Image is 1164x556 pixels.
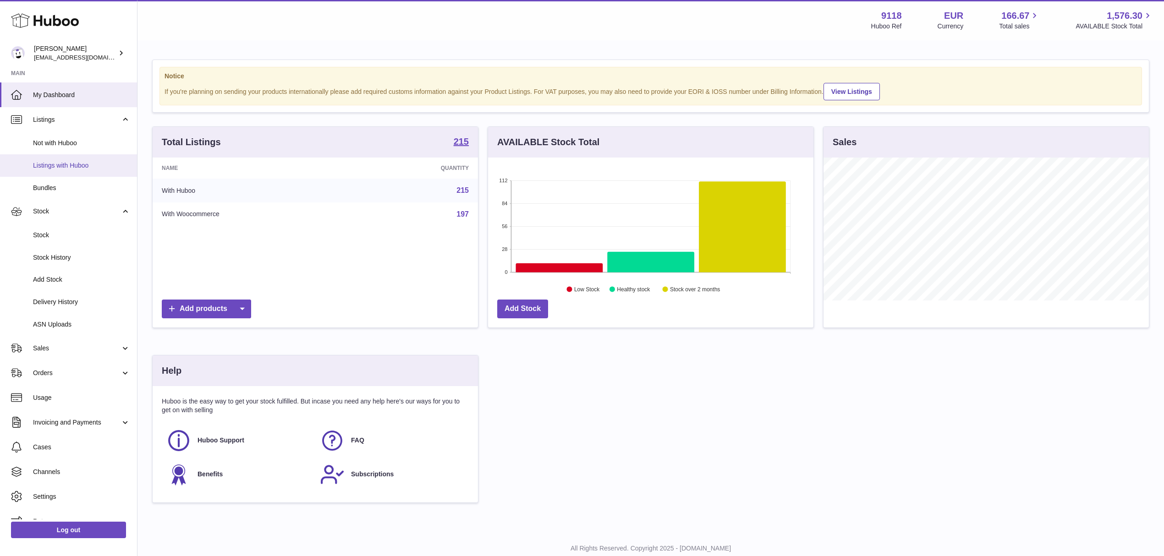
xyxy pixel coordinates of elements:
[165,82,1137,100] div: If you're planning on sending your products internationally please add required customs informati...
[153,158,355,179] th: Name
[1107,10,1142,22] span: 1,576.30
[499,178,507,183] text: 112
[33,418,121,427] span: Invoicing and Payments
[617,286,650,293] text: Healthy stock
[1001,10,1029,22] span: 166.67
[320,462,464,487] a: Subscriptions
[198,470,223,479] span: Benefits
[11,46,25,60] img: internalAdmin-9118@internal.huboo.com
[833,136,857,148] h3: Sales
[33,393,130,402] span: Usage
[34,44,116,62] div: [PERSON_NAME]
[34,54,135,61] span: [EMAIL_ADDRESS][DOMAIN_NAME]
[505,269,507,275] text: 0
[33,492,130,501] span: Settings
[33,443,130,452] span: Cases
[162,136,221,148] h3: Total Listings
[33,231,130,240] span: Stock
[33,344,121,353] span: Sales
[456,186,469,194] a: 215
[454,137,469,148] a: 215
[162,397,469,414] p: Huboo is the easy way to get your stock fulfilled. But incase you need any help here's our ways f...
[938,22,964,31] div: Currency
[502,223,507,229] text: 56
[999,10,1040,31] a: 166.67 Total sales
[502,201,507,206] text: 84
[351,470,394,479] span: Subscriptions
[456,210,469,218] a: 197
[166,428,311,453] a: Huboo Support
[881,10,902,22] strong: 9118
[11,522,126,538] a: Log out
[165,72,1137,81] strong: Notice
[33,115,121,124] span: Listings
[320,428,464,453] a: FAQ
[33,298,130,306] span: Delivery History
[351,436,364,445] span: FAQ
[33,517,130,526] span: Returns
[999,22,1040,31] span: Total sales
[944,10,963,22] strong: EUR
[670,286,720,293] text: Stock over 2 months
[1076,22,1153,31] span: AVAILABLE Stock Total
[33,91,130,99] span: My Dashboard
[33,184,130,192] span: Bundles
[454,137,469,146] strong: 215
[1076,10,1153,31] a: 1,576.30 AVAILABLE Stock Total
[497,136,599,148] h3: AVAILABLE Stock Total
[33,468,130,476] span: Channels
[502,246,507,252] text: 28
[355,158,478,179] th: Quantity
[33,369,121,377] span: Orders
[497,300,548,318] a: Add Stock
[198,436,244,445] span: Huboo Support
[574,286,600,293] text: Low Stock
[166,462,311,487] a: Benefits
[33,253,130,262] span: Stock History
[33,275,130,284] span: Add Stock
[145,544,1157,553] p: All Rights Reserved. Copyright 2025 - [DOMAIN_NAME]
[871,22,902,31] div: Huboo Ref
[153,179,355,202] td: With Huboo
[33,320,130,329] span: ASN Uploads
[153,202,355,226] td: With Woocommerce
[162,365,181,377] h3: Help
[162,300,251,318] a: Add products
[33,139,130,147] span: Not with Huboo
[33,161,130,170] span: Listings with Huboo
[824,83,880,100] a: View Listings
[33,207,121,216] span: Stock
